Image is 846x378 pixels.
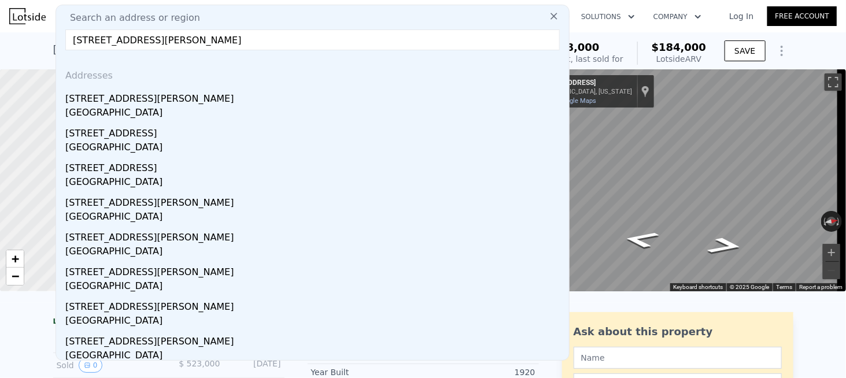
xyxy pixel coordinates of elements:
a: Show location on map [641,85,649,98]
div: Map [529,69,846,291]
span: $ 523,000 [179,359,220,368]
button: Show Options [770,39,793,62]
div: [GEOGRAPHIC_DATA] [65,175,564,191]
path: Go Southwest, 10th Ave [608,227,674,253]
a: Zoom in [6,250,24,268]
div: [GEOGRAPHIC_DATA] [65,314,564,330]
div: [STREET_ADDRESS] [534,79,632,88]
div: [STREET_ADDRESS][PERSON_NAME] [65,261,564,279]
div: [STREET_ADDRESS][PERSON_NAME] [65,295,564,314]
div: [STREET_ADDRESS] , Chattanooga , TN 37407 [53,42,287,58]
button: Rotate clockwise [836,211,843,232]
div: [STREET_ADDRESS][PERSON_NAME] [65,87,564,106]
button: Zoom out [823,262,840,279]
div: [STREET_ADDRESS] [65,157,564,175]
button: Company [644,6,711,27]
div: Year Built [311,366,423,378]
div: Sold [57,358,160,373]
div: [STREET_ADDRESS] [65,122,564,140]
button: Reset the view [821,216,843,228]
a: Report a problem [799,284,843,290]
button: Toggle fullscreen view [825,73,842,91]
div: [GEOGRAPHIC_DATA] [65,279,564,295]
input: Enter an address, city, region, neighborhood or zip code [65,29,560,50]
span: Search an address or region [61,11,200,25]
div: Off Market, last sold for [529,53,623,65]
span: $58,000 [552,41,600,53]
div: [STREET_ADDRESS][PERSON_NAME] [65,330,564,349]
div: [GEOGRAPHIC_DATA] [65,244,564,261]
div: Addresses [61,60,564,87]
button: Rotate counterclockwise [821,211,827,232]
img: Lotside [9,8,46,24]
span: © 2025 Google [730,284,769,290]
a: Zoom out [6,268,24,285]
button: Keyboard shortcuts [673,283,723,291]
div: [GEOGRAPHIC_DATA] [65,210,564,226]
a: Free Account [767,6,837,26]
div: [GEOGRAPHIC_DATA] [65,140,564,157]
input: Name [574,347,782,369]
path: Go Northeast, 10th Ave [692,234,759,259]
a: Terms (opens in new tab) [776,284,792,290]
div: [GEOGRAPHIC_DATA] [65,106,564,122]
button: SAVE [725,40,765,61]
a: Log In [715,10,767,22]
span: − [12,269,19,283]
div: [DATE] [230,358,281,373]
div: [STREET_ADDRESS][PERSON_NAME] [65,191,564,210]
div: [STREET_ADDRESS][PERSON_NAME] [65,226,564,244]
div: [GEOGRAPHIC_DATA] [65,349,564,365]
button: Zoom in [823,244,840,261]
button: Solutions [572,6,644,27]
div: Lotside ARV [652,53,707,65]
div: 1920 [423,366,535,378]
div: Street View [529,69,846,291]
button: View historical data [79,358,103,373]
div: [GEOGRAPHIC_DATA], [US_STATE] [534,88,632,95]
span: + [12,251,19,266]
span: $184,000 [652,41,707,53]
div: LISTING & SALE HISTORY [53,317,285,328]
div: Ask about this property [574,324,782,340]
